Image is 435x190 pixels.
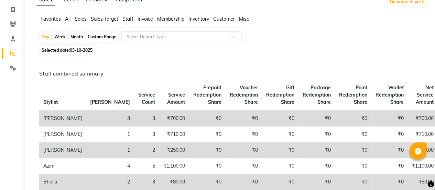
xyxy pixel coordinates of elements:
td: ₹0 [335,158,371,174]
td: ₹0 [298,142,335,158]
td: ₹0 [335,127,371,142]
td: ₹0 [189,110,226,127]
td: ₹0 [226,158,262,174]
span: Misc [239,16,249,22]
td: ₹0 [335,142,371,158]
td: ₹0 [226,142,262,158]
span: All [65,16,70,22]
span: Invoice [138,16,153,22]
span: Prepaid Redemption Share [193,84,221,105]
td: ₹0 [262,110,298,127]
span: Selected date: [40,46,94,54]
td: [PERSON_NAME] [39,110,86,127]
td: ₹0 [335,110,371,127]
div: Day [40,32,51,42]
td: ₹0 [189,158,226,174]
td: ₹0 [298,174,335,190]
td: ₹0 [371,110,408,127]
span: Gift Redemption Share [266,84,294,105]
td: 3 [134,110,159,127]
td: 3 [134,174,159,190]
td: Bharti [39,174,86,190]
td: ₹0 [371,158,408,174]
td: 1 [86,142,134,158]
td: ₹0 [189,174,226,190]
span: Membership [157,16,184,22]
td: 2 [134,142,159,158]
span: Favorites [41,16,61,22]
td: ₹0 [262,174,298,190]
td: ₹0 [298,127,335,142]
td: ₹0 [226,127,262,142]
td: 1 [86,127,134,142]
span: Service Amount [167,92,185,105]
td: ₹0 [262,142,298,158]
span: Sales [75,16,87,22]
td: Azim [39,158,86,174]
td: ₹710.00 [159,127,189,142]
td: ₹250.00 [159,142,189,158]
td: 4 [86,158,134,174]
td: ₹0 [262,127,298,142]
td: ₹80.00 [159,174,189,190]
span: Sales Target [91,16,118,22]
td: 5 [134,158,159,174]
td: ₹1,100.00 [159,158,189,174]
td: ₹0 [189,127,226,142]
span: [PERSON_NAME] [90,99,130,105]
span: Stylist [43,99,58,105]
h6: Staff combined summary [39,70,420,77]
td: ₹0 [371,127,408,142]
td: ₹0 [226,174,262,190]
span: Customer [213,16,235,22]
td: ₹0 [335,174,371,190]
td: ₹0 [262,158,298,174]
td: ₹0 [189,142,226,158]
td: ₹0 [226,110,262,127]
td: ₹0 [298,110,335,127]
span: Voucher Redemption Share [230,84,258,105]
td: 3 [86,110,134,127]
div: Month [69,32,85,42]
td: ₹700.00 [159,110,189,127]
div: Week [53,32,67,42]
span: Wallet Redemption Share [376,84,404,105]
span: Net Service Amount [416,84,434,105]
td: [PERSON_NAME] [39,127,86,142]
td: 2 [86,174,134,190]
span: Staff [122,16,133,22]
td: ₹0 [371,174,408,190]
span: Package Redemption Share [303,84,331,105]
span: Service Count [138,92,155,105]
td: ₹0 [298,158,335,174]
div: Custom Range [86,32,118,42]
td: ₹0 [371,142,408,158]
span: Point Redemption Share [339,84,367,105]
td: [PERSON_NAME] [39,142,86,158]
span: 03-10-2025 [70,48,93,53]
td: 3 [134,127,159,142]
span: Inventory [188,16,209,22]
